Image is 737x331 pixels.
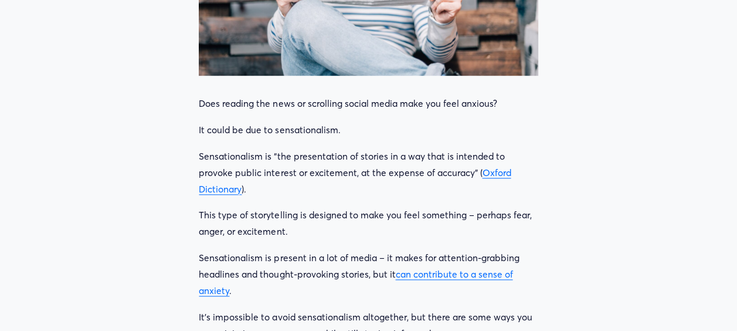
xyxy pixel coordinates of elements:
[199,148,538,198] p: Sensationalism is “the presentation of stories in a way that is intended to provoke public intere...
[199,167,511,195] a: Oxford Dictionary
[199,250,538,299] p: Sensationalism is present in a lot of media – it makes for attention-grabbing headlines and thoug...
[199,122,538,139] p: It could be due to sensationalism.
[199,207,538,240] p: This type of storytelling is designed to make you feel something – perhaps fear, anger, or excite...
[199,96,538,112] p: Does reading the news or scrolling social media make you feel anxious?
[199,269,512,296] a: can contribute to a sense of anxiety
